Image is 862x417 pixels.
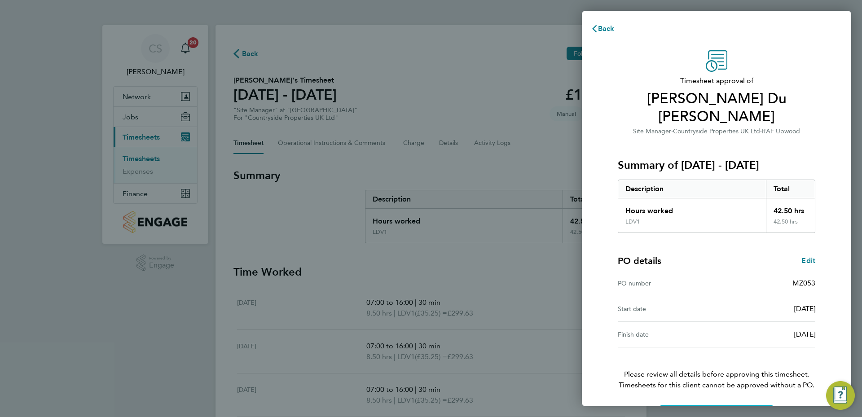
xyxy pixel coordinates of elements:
[618,255,661,267] h4: PO details
[618,180,815,233] div: Summary of 18 - 24 Aug 2025
[607,347,826,391] p: Please review all details before approving this timesheet.
[625,218,640,225] div: LDV1
[618,75,815,86] span: Timesheet approval of
[760,127,762,135] span: ·
[671,127,673,135] span: ·
[582,20,624,38] button: Back
[673,127,760,135] span: Countryside Properties UK Ltd
[801,255,815,266] a: Edit
[618,278,717,289] div: PO number
[766,218,815,233] div: 42.50 hrs
[618,180,766,198] div: Description
[717,303,815,314] div: [DATE]
[598,24,615,33] span: Back
[826,381,855,410] button: Engage Resource Center
[766,180,815,198] div: Total
[801,256,815,265] span: Edit
[618,90,815,126] span: [PERSON_NAME] Du [PERSON_NAME]
[618,329,717,340] div: Finish date
[792,279,815,287] span: MZ053
[618,198,766,218] div: Hours worked
[618,158,815,172] h3: Summary of [DATE] - [DATE]
[762,127,800,135] span: RAF Upwood
[766,198,815,218] div: 42.50 hrs
[633,127,671,135] span: Site Manager
[607,380,826,391] span: Timesheets for this client cannot be approved without a PO.
[717,329,815,340] div: [DATE]
[618,303,717,314] div: Start date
